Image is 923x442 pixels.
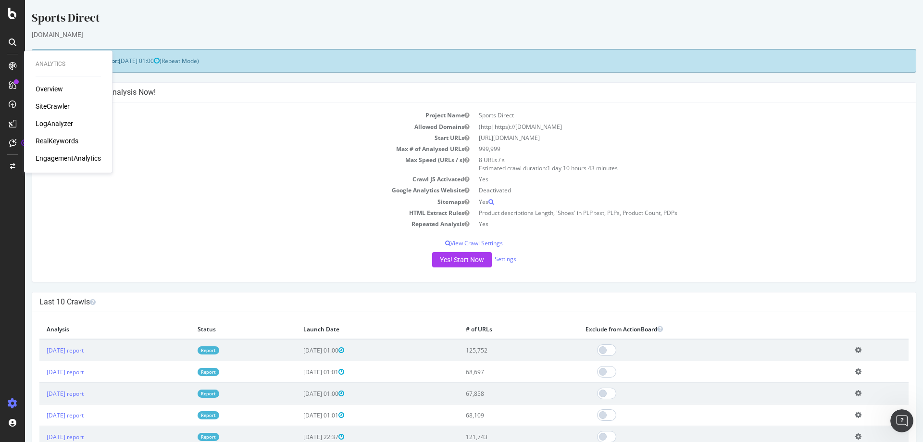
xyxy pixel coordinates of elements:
td: Repeated Analysis [14,218,449,229]
td: Product descriptions Length, 'Shoes' in PLP text, PLPs, Product Count, PDPs [449,207,884,218]
a: RealKeywords [36,136,78,146]
h4: Last 10 Crawls [14,297,884,307]
td: 999,999 [449,143,884,154]
td: (http|https)://[DOMAIN_NAME] [449,121,884,132]
a: LogAnalyzer [36,119,73,128]
a: [DATE] report [22,368,59,376]
span: [DATE] 01:01 [278,411,319,419]
a: Report [173,368,194,376]
a: Settings [470,255,491,263]
a: [DATE] report [22,390,59,398]
a: [DATE] report [22,433,59,441]
td: Crawl JS Activated [14,174,449,185]
span: [DATE] 01:00 [94,57,135,65]
div: Sports Direct [7,10,891,30]
td: Yes [449,196,884,207]
td: Google Analytics Website [14,185,449,196]
td: 68,109 [434,404,553,426]
td: Start URLs [14,132,449,143]
span: [DATE] 01:01 [278,368,319,376]
strong: Next Launch Scheduled for: [14,57,94,65]
td: Max Speed (URLs / s) [14,154,449,174]
a: [DATE] report [22,346,59,354]
iframe: Intercom live chat [890,409,913,432]
div: Analytics [36,60,101,68]
p: View Crawl Settings [14,239,884,247]
td: Allowed Domains [14,121,449,132]
div: (Repeat Mode) [7,49,891,73]
span: 1 day 10 hours 43 minutes [522,164,593,172]
span: [DATE] 22:37 [278,433,319,441]
td: Yes [449,174,884,185]
th: # of URLs [434,319,553,339]
td: HTML Extract Rules [14,207,449,218]
a: Overview [36,84,63,94]
th: Launch Date [271,319,434,339]
a: Report [173,346,194,354]
h4: Configure your New Analysis Now! [14,88,884,97]
td: 125,752 [434,339,553,361]
span: [DATE] 01:00 [278,390,319,398]
a: Report [173,433,194,441]
td: Max # of Analysed URLs [14,143,449,154]
td: Deactivated [449,185,884,196]
td: 68,697 [434,361,553,383]
a: Report [173,390,194,398]
td: [URL][DOMAIN_NAME] [449,132,884,143]
span: [DATE] 01:00 [278,346,319,354]
a: Report [173,411,194,419]
button: Yes! Start Now [407,252,467,267]
td: Sports Direct [449,110,884,121]
th: Status [165,319,271,339]
div: Tooltip anchor [20,139,29,147]
td: 67,858 [434,383,553,404]
td: Sitemaps [14,196,449,207]
th: Exclude from ActionBoard [553,319,823,339]
div: [DOMAIN_NAME] [7,30,891,39]
a: SiteCrawler [36,101,70,111]
td: Yes [449,218,884,229]
a: EngagementAnalytics [36,153,101,163]
td: Project Name [14,110,449,121]
td: 8 URLs / s Estimated crawl duration: [449,154,884,174]
a: [DATE] report [22,411,59,419]
th: Analysis [14,319,165,339]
